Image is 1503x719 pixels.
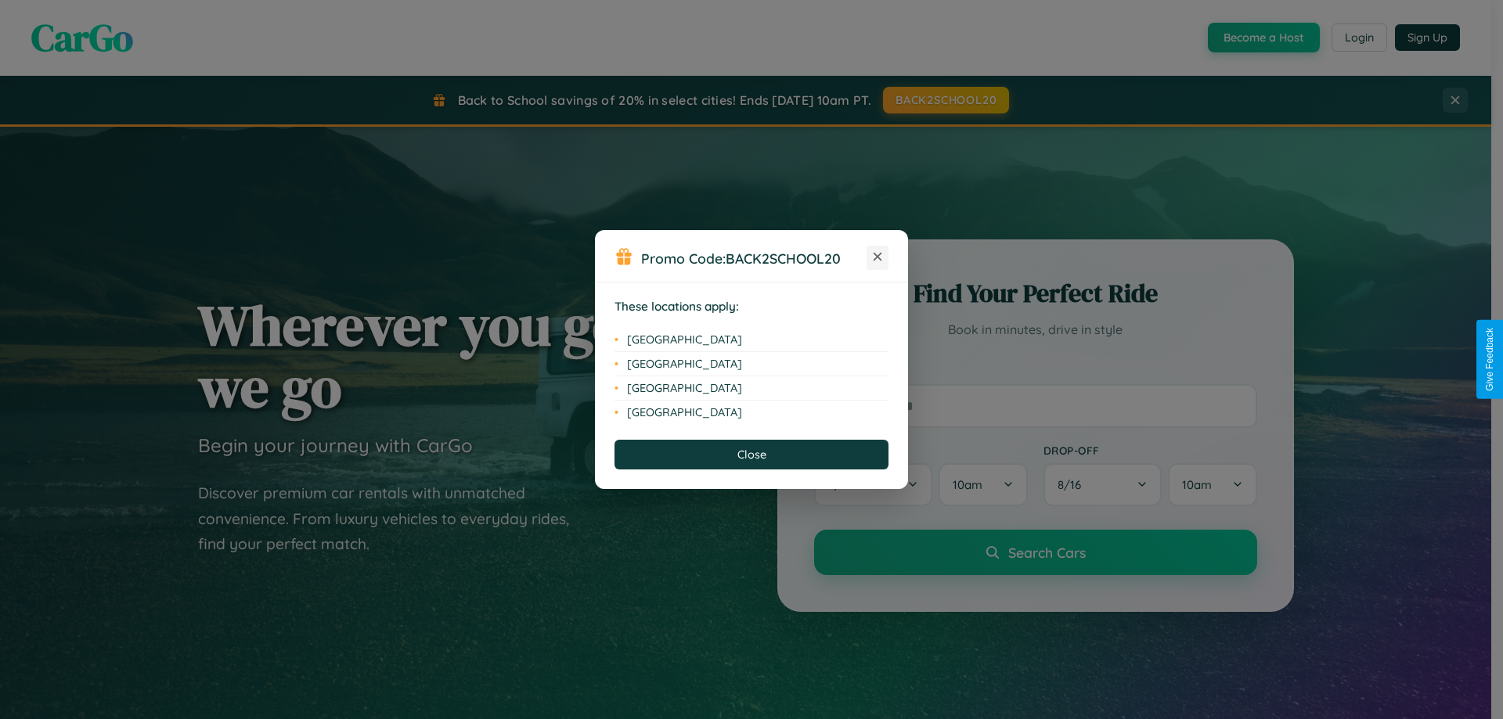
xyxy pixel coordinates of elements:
li: [GEOGRAPHIC_DATA] [615,401,888,424]
li: [GEOGRAPHIC_DATA] [615,328,888,352]
li: [GEOGRAPHIC_DATA] [615,352,888,376]
b: BACK2SCHOOL20 [726,250,841,267]
h3: Promo Code: [641,250,867,267]
button: Close [615,440,888,469]
div: Give Feedback [1484,328,1495,391]
li: [GEOGRAPHIC_DATA] [615,376,888,401]
strong: These locations apply: [615,299,739,314]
